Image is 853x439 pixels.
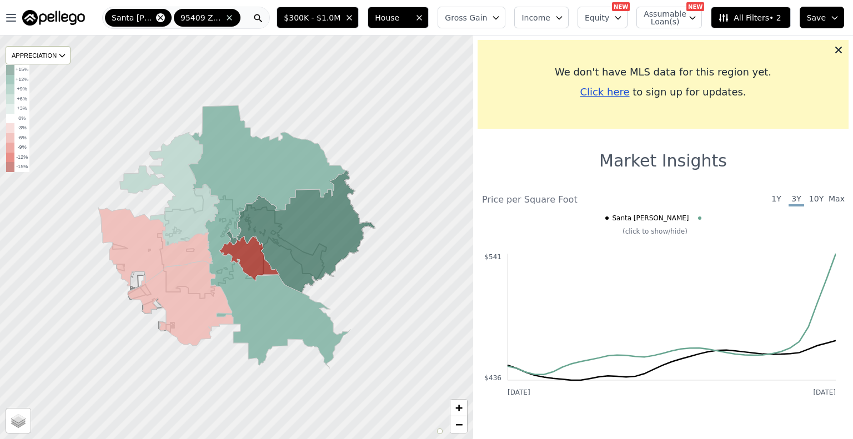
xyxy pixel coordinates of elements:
[14,123,29,133] td: -3%
[112,12,154,23] span: Santa [PERSON_NAME]
[180,12,223,23] span: 95409 Zip Code
[521,12,550,23] span: Income
[800,7,844,28] button: Save
[14,75,29,85] td: +12%
[14,94,29,104] td: +6%
[455,417,463,431] span: −
[14,162,29,172] td: -15%
[277,7,359,28] button: $300K - $1.0M
[14,114,29,124] td: 0%
[22,10,85,26] img: Pellego
[6,46,71,64] div: APPRECIATION
[438,7,505,28] button: Gross Gain
[813,388,836,396] text: [DATE]
[482,193,663,206] div: Price per Square Foot
[474,227,836,236] div: (click to show/hide)
[807,12,826,23] span: Save
[14,84,29,94] td: +9%
[644,10,679,26] span: Assumable Loan(s)
[14,143,29,153] td: -9%
[578,7,628,28] button: Equity
[612,214,689,223] span: Santa [PERSON_NAME]
[484,253,501,261] text: $541
[455,401,463,415] span: +
[486,64,840,80] div: We don't have MLS data for this region yet.
[450,416,467,433] a: Zoom out
[450,400,467,416] a: Zoom in
[580,86,629,98] span: Click here
[514,7,569,28] button: Income
[14,104,29,114] td: +3%
[809,193,824,206] span: 10Y
[718,12,781,23] span: All Filters • 2
[375,12,410,23] span: House
[368,7,429,28] button: House
[14,153,29,163] td: -12%
[14,133,29,143] td: -6%
[599,151,727,171] h1: Market Insights
[789,193,804,206] span: 3Y
[484,374,501,382] text: $436
[585,12,609,23] span: Equity
[6,408,31,433] a: Layers
[14,65,29,75] td: +15%
[284,12,340,23] span: $300K - $1.0M
[769,193,784,206] span: 1Y
[686,2,704,11] div: NEW
[829,193,844,206] span: Max
[711,7,790,28] button: All Filters• 2
[636,7,702,28] button: Assumable Loan(s)
[508,388,530,396] text: [DATE]
[445,12,487,23] span: Gross Gain
[486,84,840,100] div: to sign up for updates.
[612,2,630,11] div: NEW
